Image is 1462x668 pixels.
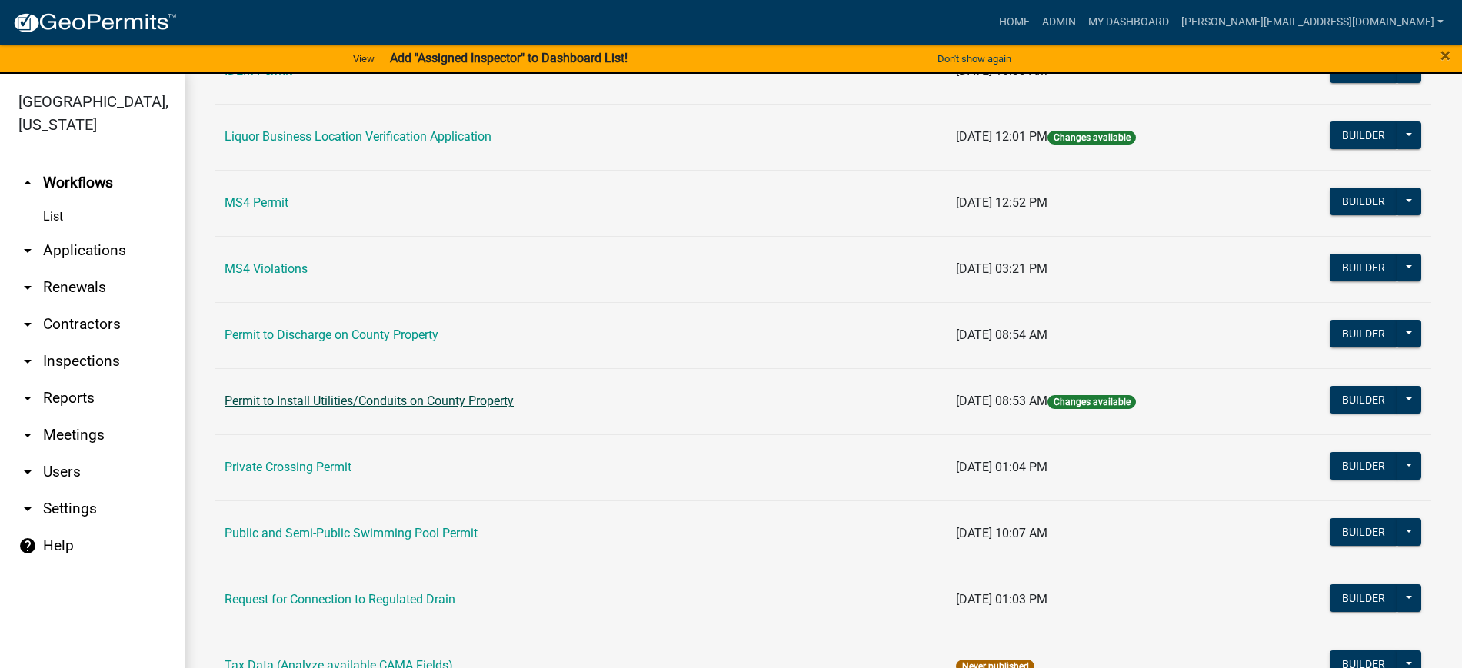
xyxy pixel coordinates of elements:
a: MS4 Violations [225,261,308,276]
a: Request for Connection to Regulated Drain [225,592,455,607]
a: Public and Semi-Public Swimming Pool Permit [225,526,478,540]
button: Builder [1330,320,1397,347]
button: Builder [1330,518,1397,546]
i: help [18,537,37,555]
a: View [347,46,381,71]
a: [PERSON_NAME][EMAIL_ADDRESS][DOMAIN_NAME] [1175,8,1450,37]
i: arrow_drop_down [18,500,37,518]
span: [DATE] 12:52 PM [956,195,1047,210]
button: Builder [1330,386,1397,414]
a: Permit to Discharge on County Property [225,327,438,342]
span: [DATE] 10:07 AM [956,526,1047,540]
i: arrow_drop_down [18,426,37,444]
a: Private Crossing Permit [225,460,351,474]
i: arrow_drop_up [18,174,37,192]
span: Changes available [1047,131,1135,145]
button: Builder [1330,452,1397,480]
span: [DATE] 03:21 PM [956,261,1047,276]
button: Builder [1330,188,1397,215]
i: arrow_drop_down [18,241,37,260]
i: arrow_drop_down [18,278,37,297]
button: Builder [1330,121,1397,149]
i: arrow_drop_down [18,352,37,371]
a: Permit to Install Utilities/Conduits on County Property [225,394,514,408]
a: MS4 Permit [225,195,288,210]
span: [DATE] 01:04 PM [956,460,1047,474]
span: [DATE] 01:03 PM [956,592,1047,607]
strong: Add "Assigned Inspector" to Dashboard List! [390,51,628,65]
i: arrow_drop_down [18,389,37,407]
button: Close [1440,46,1450,65]
button: Builder [1330,254,1397,281]
i: arrow_drop_down [18,315,37,334]
a: Liquor Business Location Verification Application [225,129,491,144]
button: Builder [1330,55,1397,83]
a: My Dashboard [1082,8,1175,37]
a: Admin [1036,8,1082,37]
span: [DATE] 08:54 AM [956,327,1047,342]
button: Builder [1330,584,1397,612]
span: [DATE] 12:01 PM [956,129,1047,144]
span: Changes available [1047,395,1135,409]
i: arrow_drop_down [18,463,37,481]
button: Don't show again [931,46,1017,71]
span: [DATE] 08:53 AM [956,394,1047,408]
span: × [1440,45,1450,66]
a: Home [993,8,1036,37]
